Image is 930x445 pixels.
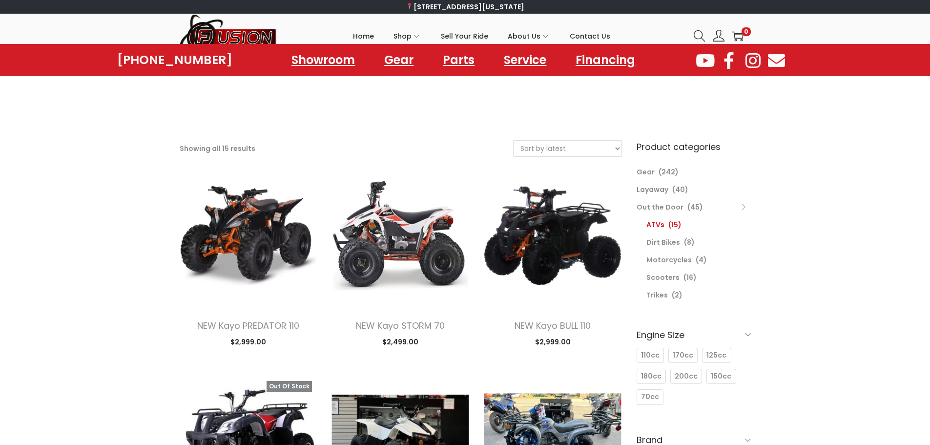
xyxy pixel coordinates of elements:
span: Sell Your Ride [441,24,488,48]
span: $ [535,337,539,347]
a: [STREET_ADDRESS][US_STATE] [406,2,524,12]
a: Financing [566,49,645,71]
a: Home [353,14,374,58]
a: Trikes [646,290,668,300]
a: Out the Door [637,202,683,212]
a: NEW Kayo STORM 70 [356,319,445,332]
span: $ [382,337,387,347]
span: About Us [508,24,540,48]
a: Sell Your Ride [441,14,488,58]
span: (40) [672,185,688,194]
span: Contact Us [570,24,610,48]
span: $ [230,337,235,347]
a: About Us [508,14,550,58]
span: 125cc [706,350,726,360]
span: 2,999.00 [535,337,571,347]
span: (8) [684,237,695,247]
span: 180cc [641,371,661,381]
span: (242) [659,167,679,177]
span: (4) [696,255,707,265]
span: Shop [393,24,412,48]
span: 2,999.00 [230,337,266,347]
span: (15) [668,220,682,230]
span: 200cc [675,371,698,381]
h6: Engine Size [637,323,751,346]
a: NEW Kayo PREDATOR 110 [197,319,299,332]
a: [PHONE_NUMBER] [117,53,232,67]
span: 110cc [641,350,660,360]
span: 170cc [673,350,693,360]
span: (2) [672,290,682,300]
a: Contact Us [570,14,610,58]
h6: Product categories [637,140,751,153]
a: Showroom [282,49,365,71]
nav: Primary navigation [277,14,686,58]
a: Parts [433,49,484,71]
span: 2,499.00 [382,337,418,347]
a: Scooters [646,273,680,282]
p: Showing all 15 results [180,142,255,155]
a: 0 [732,30,744,42]
a: ATVs [646,220,664,230]
nav: Menu [282,49,645,71]
select: Shop order [514,141,621,156]
a: Service [494,49,556,71]
img: Woostify retina logo [180,14,277,59]
span: (45) [687,202,703,212]
a: NEW Kayo BULL 110 [515,319,591,332]
a: Gear [374,49,423,71]
a: Dirt Bikes [646,237,680,247]
a: Layaway [637,185,668,194]
span: Home [353,24,374,48]
a: Gear [637,167,655,177]
span: (16) [683,273,697,282]
span: 70cc [641,392,659,402]
a: Motorcycles [646,255,692,265]
span: 150cc [711,371,731,381]
a: Shop [393,14,421,58]
img: 📍 [406,3,413,10]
